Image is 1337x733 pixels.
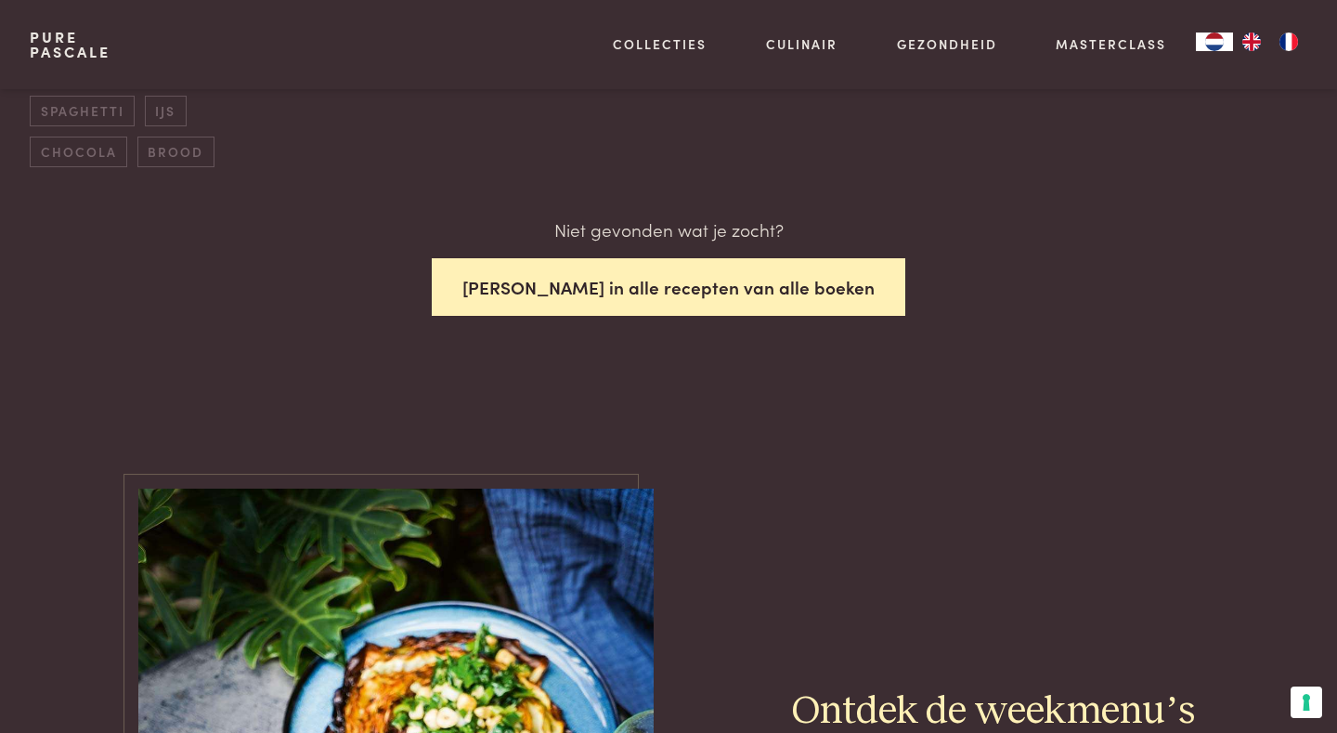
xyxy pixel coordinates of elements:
a: Collecties [613,34,707,54]
a: Culinair [766,34,837,54]
div: Language [1196,33,1233,51]
ul: Language list [1233,33,1307,51]
a: PurePascale [30,30,110,59]
button: Uw voorkeuren voor toestemming voor trackingtechnologieën [1291,687,1322,718]
p: Niet gevonden wat je zocht? [554,216,784,243]
a: FR [1270,33,1307,51]
span: ijs [145,96,187,126]
a: EN [1233,33,1270,51]
span: chocola [30,137,127,167]
span: brood [137,137,214,167]
span: spaghetti [30,96,135,126]
a: Gezondheid [897,34,997,54]
aside: Language selected: Nederlands [1196,33,1307,51]
a: NL [1196,33,1233,51]
button: [PERSON_NAME] in alle recepten van alle boeken [432,258,905,317]
a: Masterclass [1056,34,1166,54]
